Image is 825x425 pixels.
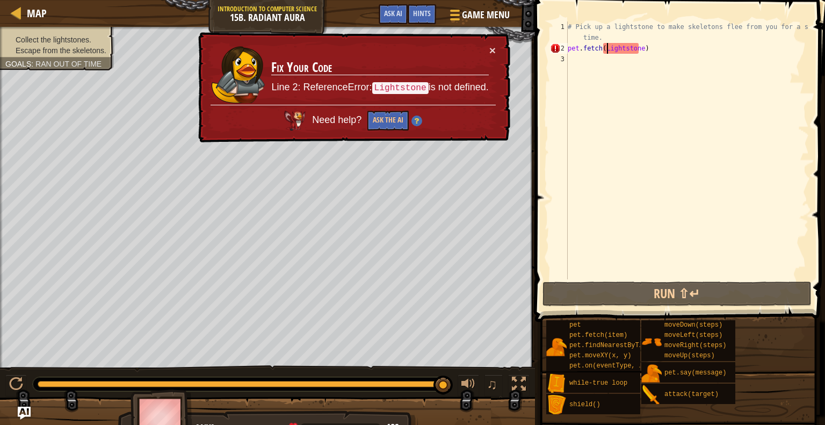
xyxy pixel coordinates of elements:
span: moveUp(steps) [664,352,715,359]
span: moveLeft(steps) [664,332,722,339]
img: Hint [411,116,422,126]
button: Run ⇧↵ [542,282,812,306]
li: Collect the lightstones. [5,34,106,45]
img: portrait.png [641,363,662,384]
code: Lightstone [372,82,429,94]
li: Escape from the skeletons. [5,45,106,56]
span: Goals [5,60,31,68]
span: pet [569,321,581,329]
button: Ask AI [379,4,408,24]
img: portrait.png [546,373,567,394]
button: Game Menu [442,4,516,30]
div: 2 [550,43,568,54]
span: ♫ [487,376,497,392]
p: Line 2: ReferenceError: is not defined. [271,81,488,95]
span: shield() [569,401,600,408]
h3: Fix Your Code [271,60,488,75]
span: Collect the lightstones. [16,35,91,44]
span: pet.on(eventType, handler) [569,362,670,370]
img: duck_illia.png [211,45,265,104]
span: Ran out of time [35,60,102,68]
span: moveDown(steps) [664,321,722,329]
span: Map [27,6,47,20]
img: AI [284,111,306,130]
button: Adjust volume [458,374,479,397]
button: Toggle fullscreen [508,374,530,397]
span: Ask AI [384,8,402,18]
button: Ctrl + P: Play [5,374,27,397]
span: pet.fetch(item) [569,332,627,339]
button: Ask the AI [367,111,409,131]
span: Need help? [312,114,364,125]
span: Hints [413,8,431,18]
span: attack(target) [664,391,719,398]
img: portrait.png [546,337,567,357]
span: pet.say(message) [664,369,726,377]
span: : [31,60,35,68]
span: pet.findNearestByType(type) [569,342,674,349]
img: portrait.png [546,395,567,415]
span: Game Menu [462,8,510,22]
button: Ask AI [18,407,31,420]
button: × [489,45,496,56]
span: pet.moveXY(x, y) [569,352,631,359]
img: portrait.png [641,332,662,352]
span: moveRight(steps) [664,342,726,349]
button: ♫ [484,374,503,397]
span: Escape from the skeletons. [16,46,106,55]
div: 3 [550,54,568,64]
a: Map [21,6,47,20]
div: 1 [550,21,568,43]
span: while-true loop [569,379,627,387]
img: portrait.png [641,385,662,405]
